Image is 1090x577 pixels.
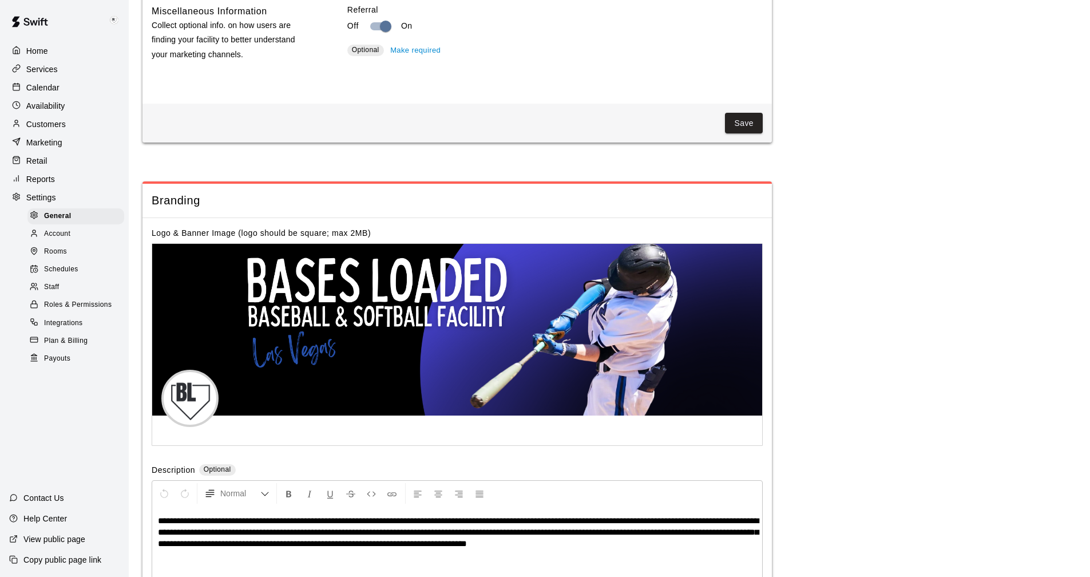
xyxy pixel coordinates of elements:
a: Marketing [9,134,120,151]
p: Copy public page link [23,554,101,566]
a: Roles & Permissions [27,297,129,314]
div: Integrations [27,315,124,331]
a: Payouts [27,350,129,367]
button: Insert Code [362,483,381,504]
button: Insert Link [382,483,402,504]
span: Roles & Permissions [44,299,112,311]
p: View public page [23,533,85,545]
label: Logo & Banner Image (logo should be square; max 2MB) [152,228,371,238]
p: Contact Us [23,492,64,504]
a: Integrations [27,314,129,332]
p: Reports [26,173,55,185]
button: Left Align [408,483,427,504]
a: Home [9,42,120,60]
a: Services [9,61,120,78]
a: Reports [9,171,120,188]
span: Optional [204,465,231,473]
a: Availability [9,97,120,114]
div: Payouts [27,351,124,367]
a: Retail [9,152,120,169]
a: Account [27,225,129,243]
h6: Miscellaneous Information [152,4,267,19]
span: Rooms [44,246,67,258]
img: Keith Brooks [107,14,121,27]
div: Rooms [27,244,124,260]
span: General [44,211,72,222]
span: Branding [152,193,763,208]
button: Redo [175,483,195,504]
p: On [401,20,413,32]
button: Format Bold [279,483,299,504]
span: Plan & Billing [44,335,88,347]
p: Collect optional info. on how users are finding your facility to better understand your marketing... [152,18,311,62]
div: Roles & Permissions [27,297,124,313]
span: Optional [352,46,379,54]
label: Description [152,464,195,477]
button: Right Align [449,483,469,504]
span: Staff [44,282,59,293]
p: Off [347,20,359,32]
button: Make required [387,42,443,60]
button: Formatting Options [200,483,274,504]
button: Center Align [429,483,448,504]
p: Calendar [26,82,60,93]
a: Plan & Billing [27,332,129,350]
span: Integrations [44,318,83,329]
div: Account [27,226,124,242]
p: Help Center [23,513,67,524]
p: Retail [26,155,47,167]
div: Keith Brooks [105,9,129,32]
span: Account [44,228,70,240]
button: Justify Align [470,483,489,504]
a: Schedules [27,261,129,279]
button: Undo [154,483,174,504]
a: Staff [27,279,129,297]
a: General [27,207,129,225]
div: General [27,208,124,224]
a: Customers [9,116,120,133]
p: Availability [26,100,65,112]
button: Format Italics [300,483,319,504]
p: Marketing [26,137,62,148]
button: Format Strikethrough [341,483,360,504]
a: Settings [9,189,120,206]
span: Normal [220,488,260,499]
div: Plan & Billing [27,333,124,349]
div: Schedules [27,262,124,278]
a: Calendar [9,79,120,96]
span: Payouts [44,353,70,365]
button: Save [725,113,763,134]
button: Format Underline [320,483,340,504]
p: Customers [26,118,66,130]
p: Services [26,64,58,75]
span: Schedules [44,264,78,275]
p: Settings [26,192,56,203]
label: Referral [347,4,763,15]
a: Rooms [27,243,129,261]
p: Home [26,45,48,57]
div: Staff [27,279,124,295]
